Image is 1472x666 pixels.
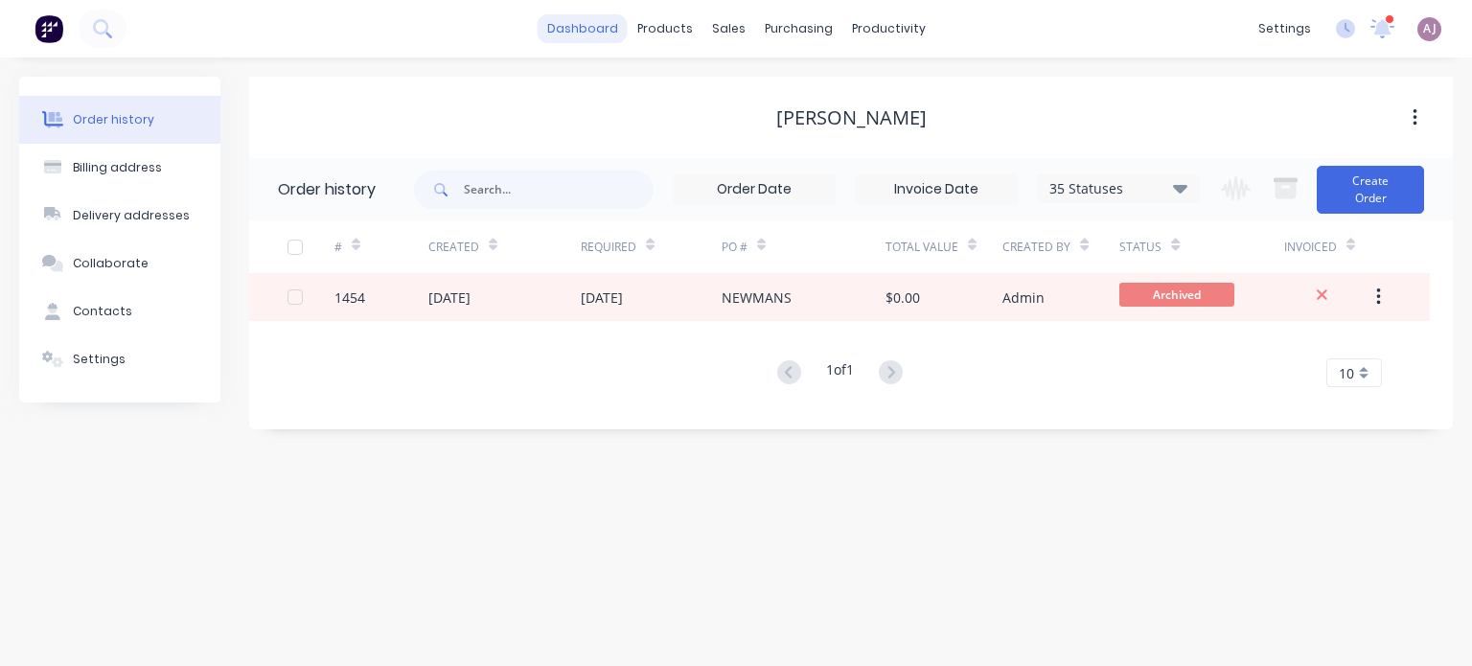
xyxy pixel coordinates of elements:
[334,287,365,308] div: 1454
[73,111,154,128] div: Order history
[428,287,471,308] div: [DATE]
[722,220,885,273] div: PO #
[34,14,63,43] img: Factory
[1284,220,1378,273] div: Invoiced
[1002,287,1045,308] div: Admin
[581,220,722,273] div: Required
[538,14,628,43] a: dashboard
[581,239,636,256] div: Required
[19,192,220,240] button: Delivery addresses
[334,220,428,273] div: #
[73,159,162,176] div: Billing address
[1002,239,1070,256] div: Created By
[19,144,220,192] button: Billing address
[702,14,755,43] div: sales
[19,96,220,144] button: Order history
[1119,283,1234,307] span: Archived
[73,351,126,368] div: Settings
[1284,239,1337,256] div: Invoiced
[334,239,342,256] div: #
[776,106,927,129] div: [PERSON_NAME]
[428,220,581,273] div: Created
[1038,178,1199,199] div: 35 Statuses
[1317,166,1424,214] button: Create Order
[885,287,920,308] div: $0.00
[1339,363,1354,383] span: 10
[722,239,747,256] div: PO #
[73,255,149,272] div: Collaborate
[674,175,835,204] input: Order Date
[19,240,220,287] button: Collaborate
[19,287,220,335] button: Contacts
[278,178,376,201] div: Order history
[464,171,654,209] input: Search...
[856,175,1017,204] input: Invoice Date
[19,335,220,383] button: Settings
[73,303,132,320] div: Contacts
[1423,20,1437,37] span: AJ
[73,207,190,224] div: Delivery addresses
[581,287,623,308] div: [DATE]
[1002,220,1119,273] div: Created By
[885,220,1002,273] div: Total Value
[428,239,479,256] div: Created
[1249,14,1321,43] div: settings
[722,287,792,308] div: NEWMANS
[842,14,935,43] div: productivity
[628,14,702,43] div: products
[1119,220,1283,273] div: Status
[826,359,854,387] div: 1 of 1
[1119,239,1161,256] div: Status
[885,239,958,256] div: Total Value
[755,14,842,43] div: purchasing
